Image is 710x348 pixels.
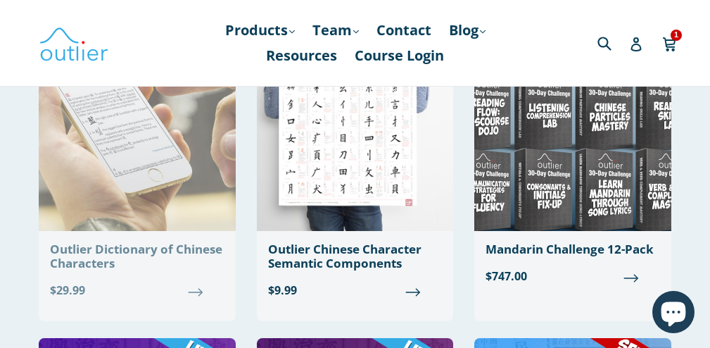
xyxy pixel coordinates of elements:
a: Contact [369,18,438,43]
a: Blog [442,18,493,43]
div: Outlier Chinese Character Semantic Components [268,242,443,271]
a: 1 [662,27,678,59]
img: Outlier Linguistics [39,23,109,63]
span: $9.99 [268,282,443,299]
span: 1 [671,30,682,40]
a: Course Login [348,43,451,68]
a: Team [305,18,366,43]
a: Resources [259,43,344,68]
span: $747.00 [486,268,660,285]
input: Search [594,28,633,57]
div: Outlier Dictionary of Chinese Characters [50,242,224,271]
span: $29.99 [50,282,224,299]
div: Mandarin Challenge 12-Pack [486,242,660,256]
a: Products [218,18,302,43]
inbox-online-store-chat: Shopify online store chat [648,291,699,337]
